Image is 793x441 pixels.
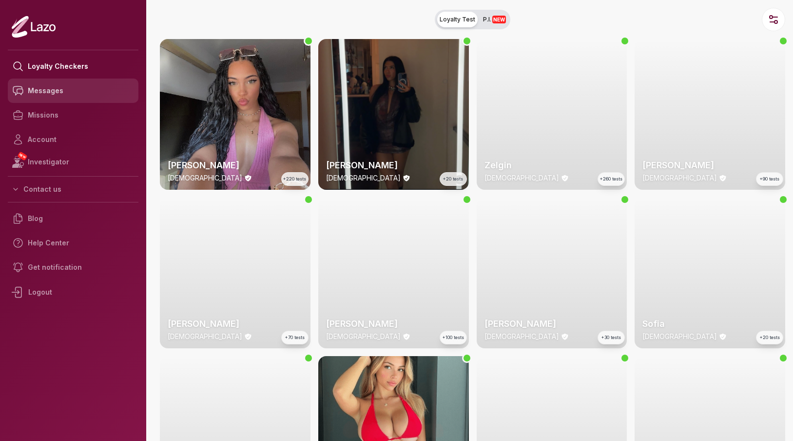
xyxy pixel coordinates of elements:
div: Logout [8,280,138,305]
p: [DEMOGRAPHIC_DATA] [326,332,401,341]
h2: [PERSON_NAME] [642,159,777,172]
a: thumbchecker[PERSON_NAME][DEMOGRAPHIC_DATA]+20 tests [318,39,469,190]
img: checker [635,39,785,190]
img: checker [477,39,627,190]
h2: Zelgin [484,159,619,172]
a: Loyalty Checkers [8,54,138,79]
img: checker [477,198,627,348]
p: [DEMOGRAPHIC_DATA] [642,173,717,183]
a: thumbchecker[PERSON_NAME][DEMOGRAPHIC_DATA]+100 tests [318,198,469,348]
span: +20 tests [760,334,780,341]
img: checker [318,39,469,190]
img: checker [160,39,310,190]
p: [DEMOGRAPHIC_DATA] [642,332,717,341]
img: checker [635,198,785,348]
span: +70 tests [285,334,305,341]
a: thumbchecker[PERSON_NAME][DEMOGRAPHIC_DATA]+30 tests [477,198,627,348]
span: NEW [17,151,28,161]
p: [DEMOGRAPHIC_DATA] [326,173,401,183]
p: [DEMOGRAPHIC_DATA] [484,173,559,183]
a: Messages [8,79,138,103]
img: checker [318,198,469,348]
span: NEW [492,16,506,23]
a: Help Center [8,231,138,255]
span: +20 tests [443,176,463,182]
p: [DEMOGRAPHIC_DATA] [484,332,559,341]
a: Missions [8,103,138,127]
span: Loyalty Test [440,16,475,23]
button: Contact us [8,180,138,198]
p: [DEMOGRAPHIC_DATA] [168,332,242,341]
span: +100 tests [443,334,464,341]
a: Blog [8,206,138,231]
h2: [PERSON_NAME] [326,317,461,331]
a: thumbchecker[PERSON_NAME][DEMOGRAPHIC_DATA]+90 tests [635,39,785,190]
span: +30 tests [601,334,621,341]
h2: [PERSON_NAME] [326,159,461,172]
span: P.I. [483,16,506,23]
a: Get notification [8,255,138,280]
span: +220 tests [283,176,306,182]
h2: [PERSON_NAME] [168,317,303,331]
span: +260 tests [600,176,622,182]
p: [DEMOGRAPHIC_DATA] [168,173,242,183]
a: thumbcheckerZelgin[DEMOGRAPHIC_DATA]+260 tests [477,39,627,190]
img: checker [160,198,310,348]
h2: [PERSON_NAME] [484,317,619,331]
span: +90 tests [760,176,779,182]
h2: Sofia [642,317,777,331]
a: thumbcheckerSofia[DEMOGRAPHIC_DATA]+20 tests [635,198,785,348]
a: thumbchecker[PERSON_NAME][DEMOGRAPHIC_DATA]+220 tests [160,39,310,190]
a: Account [8,127,138,152]
a: thumbchecker[PERSON_NAME][DEMOGRAPHIC_DATA]+70 tests [160,198,310,348]
h2: [PERSON_NAME] [168,159,303,172]
a: NEWInvestigator [8,152,138,172]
